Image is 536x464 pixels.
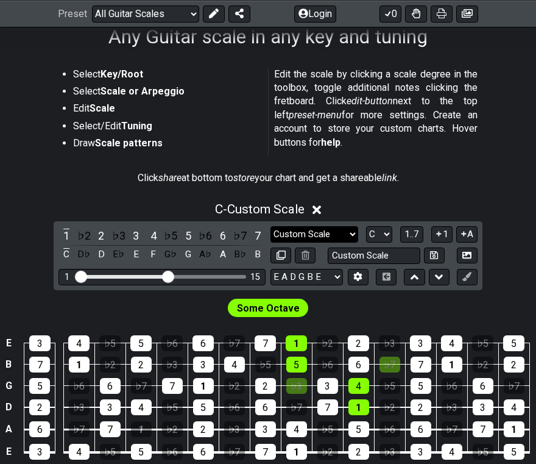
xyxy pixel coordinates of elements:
[411,378,431,394] div: 5
[456,5,478,22] button: Create image
[472,335,493,351] div: ♭5
[162,399,183,415] div: ♭5
[58,246,74,263] div: toggle pitch class
[404,269,425,285] button: Move up
[193,357,214,373] div: 3
[121,120,152,132] strong: Tuning
[274,68,478,149] p: Edit the scale by clicking a scale degree in the toolbox, toggle additional notes clicking the fr...
[431,5,453,22] button: Print
[100,421,121,437] div: 7
[1,396,16,418] td: D
[473,399,493,415] div: 3
[348,444,369,460] div: 2
[130,335,152,351] div: 5
[250,272,260,282] div: 15
[162,421,183,437] div: ♭2
[442,444,462,460] div: 4
[69,357,90,373] div: 1
[100,85,185,97] strong: Scale or Arpeggio
[286,421,307,437] div: 4
[250,246,266,263] div: toggle pitch class
[250,227,266,244] div: toggle scale degree
[224,378,245,394] div: ♭2
[100,378,121,394] div: 6
[473,444,493,460] div: ♭5
[286,444,307,460] div: 1
[162,357,183,373] div: ♭3
[146,246,161,263] div: toggle pitch class
[224,421,245,437] div: ♭3
[163,246,178,263] div: toggle pitch class
[215,227,231,244] div: toggle scale degree
[286,399,307,415] div: ♭7
[162,444,183,460] div: ♭6
[100,68,143,80] strong: Key/Root
[457,248,478,264] button: Create Image
[215,246,231,263] div: toggle pitch class
[69,399,90,415] div: ♭3
[295,248,316,264] button: Delete
[317,357,338,373] div: ♭6
[192,335,214,351] div: 6
[270,269,343,285] select: Tuning
[131,399,152,415] div: 4
[441,335,462,351] div: 4
[224,444,245,460] div: ♭7
[473,378,493,394] div: 6
[99,335,121,351] div: ♭5
[289,109,342,121] em: preset-menu
[348,357,369,373] div: 6
[193,444,214,460] div: 6
[76,227,92,244] div: toggle scale degree
[442,357,462,373] div: 1
[379,378,400,394] div: ♭5
[69,444,90,460] div: 4
[180,227,196,244] div: toggle scale degree
[348,399,369,415] div: 1
[504,444,524,460] div: 5
[131,421,152,437] div: 1
[146,227,161,244] div: toggle scale degree
[163,227,178,244] div: toggle scale degree
[111,246,127,263] div: toggle pitch class
[128,246,144,263] div: toggle pitch class
[348,335,369,351] div: 2
[270,248,291,264] button: Copy
[100,399,121,415] div: 3
[286,335,307,351] div: 1
[411,421,431,437] div: 6
[504,378,524,394] div: ♭7
[92,5,199,22] select: Preset
[95,137,163,149] strong: Scale patterns
[429,269,450,285] button: Move down
[180,246,196,263] div: toggle pitch class
[294,5,336,22] button: Login
[93,227,109,244] div: toggle scale degree
[58,227,74,244] div: toggle scale degree
[379,399,400,415] div: ♭2
[348,421,369,437] div: 5
[68,335,90,351] div: 4
[128,227,144,244] div: toggle scale degree
[131,357,152,373] div: 2
[317,444,338,460] div: ♭2
[224,357,245,373] div: 4
[473,421,493,437] div: 7
[76,246,92,263] div: toggle pitch class
[379,357,400,373] div: ♭7
[193,399,214,415] div: 5
[108,25,428,48] h1: Any Guitar scale in any key and tuning
[317,335,338,351] div: ♭2
[93,246,109,263] div: toggle pitch class
[317,399,338,415] div: 7
[100,357,121,373] div: ♭2
[232,246,248,263] div: toggle pitch class
[1,354,16,375] td: B
[317,421,338,437] div: ♭5
[1,440,16,463] td: E
[255,421,276,437] div: 3
[405,5,427,22] button: Toggle Dexterity for all fretkits
[431,226,452,243] button: 1
[158,172,182,184] em: share
[317,378,338,394] div: 3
